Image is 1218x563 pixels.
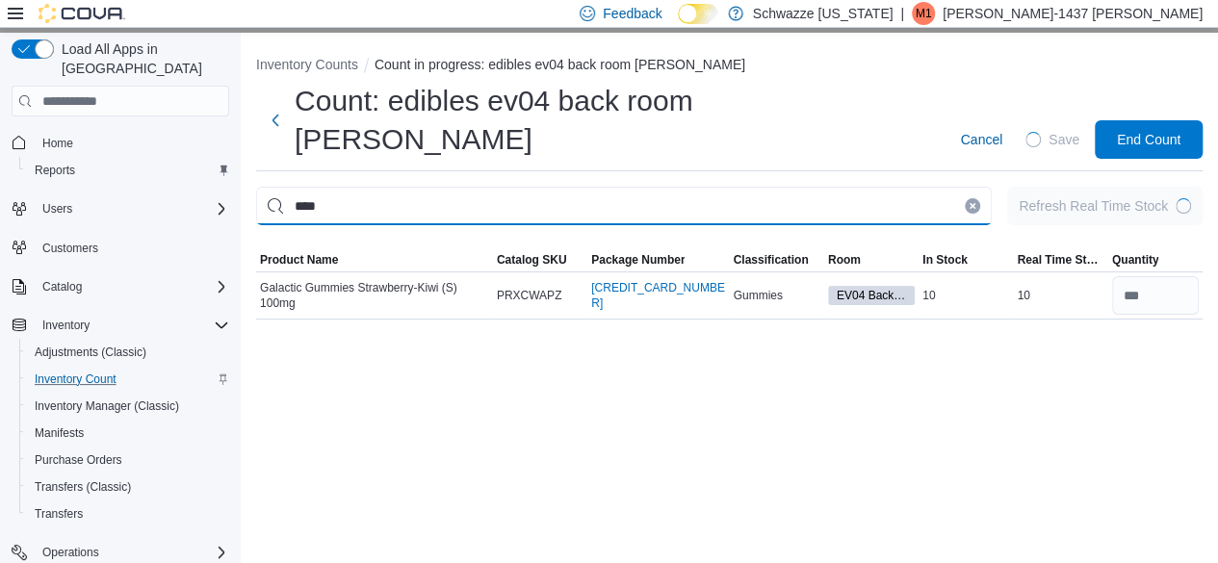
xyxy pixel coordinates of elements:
span: Purchase Orders [35,452,122,468]
span: Inventory Count [27,368,229,391]
p: Schwazze [US_STATE] [753,2,894,25]
button: Users [35,197,80,220]
a: Adjustments (Classic) [27,341,154,364]
span: Gummies [733,288,782,303]
button: Next [256,101,295,140]
span: End Count [1117,130,1180,149]
span: Home [35,130,229,154]
button: Inventory Count [19,366,237,393]
button: Quantity [1108,248,1203,271]
div: 10 [919,284,1013,307]
span: Package Number [591,252,685,268]
a: Manifests [27,422,91,445]
span: Users [42,201,72,217]
span: EV04 Back Room [837,287,906,304]
button: Product Name [256,248,493,271]
span: Inventory Manager (Classic) [35,398,179,414]
button: End Count [1095,120,1203,159]
a: Customers [35,237,106,260]
a: Home [35,132,81,155]
span: Loading [1173,195,1194,217]
a: Transfers (Classic) [27,475,139,499]
button: Catalog SKU [493,248,587,271]
button: Package Number [587,248,729,271]
button: Refresh Real Time StockLoading [1007,187,1203,225]
span: Feedback [603,4,661,23]
span: Transfers (Classic) [35,479,131,495]
button: Count in progress: edibles ev04 back room [PERSON_NAME] [375,57,745,72]
span: Galactic Gummies Strawberry-Kiwi (S) 100mg [260,280,489,311]
span: Purchase Orders [27,448,229,472]
p: | [900,2,904,25]
span: Room [828,252,861,268]
a: Purchase Orders [27,448,130,472]
span: Manifests [27,422,229,445]
a: Inventory Count [27,368,124,391]
button: Catalog [4,273,237,300]
div: 10 [1013,284,1107,307]
span: Reports [27,159,229,182]
span: Transfers (Classic) [27,475,229,499]
span: Catalog SKU [497,252,567,268]
span: In Stock [922,252,968,268]
span: Loading [1023,129,1044,150]
button: Classification [729,248,823,271]
span: Quantity [1112,252,1159,268]
span: Inventory Manager (Classic) [27,395,229,418]
span: Customers [35,236,229,260]
span: Product Name [260,252,338,268]
span: Manifests [35,425,84,441]
button: Transfers (Classic) [19,473,237,500]
span: Reports [35,163,75,178]
a: Inventory Manager (Classic) [27,395,187,418]
button: Purchase Orders [19,447,237,473]
span: Inventory [42,318,90,333]
span: Adjustments (Classic) [27,341,229,364]
span: Catalog [42,279,82,294]
button: Clear input [965,198,980,214]
button: Inventory Counts [256,57,358,72]
button: In Stock [919,248,1013,271]
a: [CREDIT_CARD_NUMBER] [591,280,725,311]
button: Inventory Manager (Classic) [19,393,237,420]
span: Inventory Count [35,371,117,387]
span: Save [1049,130,1079,149]
span: M1 [916,2,932,25]
span: Transfers [35,506,83,522]
button: Inventory [4,312,237,339]
button: Cancel [952,120,1010,159]
button: Real Time Stock [1013,248,1107,271]
button: LoadingSave [1018,120,1087,159]
span: Operations [42,545,99,560]
input: This is a search bar. After typing your query, hit enter to filter the results lower in the page. [256,187,992,225]
nav: An example of EuiBreadcrumbs [256,55,1203,78]
a: Reports [27,159,83,182]
div: Mariah-1437 Marquez [912,2,935,25]
button: Catalog [35,275,90,298]
span: EV04 Back Room [828,286,915,305]
span: Catalog [35,275,229,298]
a: Transfers [27,502,91,525]
span: PRXCWAPZ [497,288,562,303]
span: Users [35,197,229,220]
span: Adjustments (Classic) [35,345,146,360]
button: Reports [19,157,237,184]
span: Cancel [960,130,1002,149]
h1: Count: edibles ev04 back room [PERSON_NAME] [295,82,938,159]
div: Refresh Real Time Stock [1019,196,1168,216]
input: Dark Mode [678,4,718,24]
span: Load All Apps in [GEOGRAPHIC_DATA] [54,39,229,78]
span: Real Time Stock [1017,252,1103,268]
span: Customers [42,241,98,256]
button: Home [4,128,237,156]
button: Users [4,195,237,222]
span: Inventory [35,314,229,337]
span: Home [42,136,73,151]
button: Adjustments (Classic) [19,339,237,366]
button: Transfers [19,500,237,527]
button: Manifests [19,420,237,447]
span: Transfers [27,502,229,525]
span: Dark Mode [678,24,679,25]
button: Inventory [35,314,97,337]
img: Cova [39,4,125,23]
